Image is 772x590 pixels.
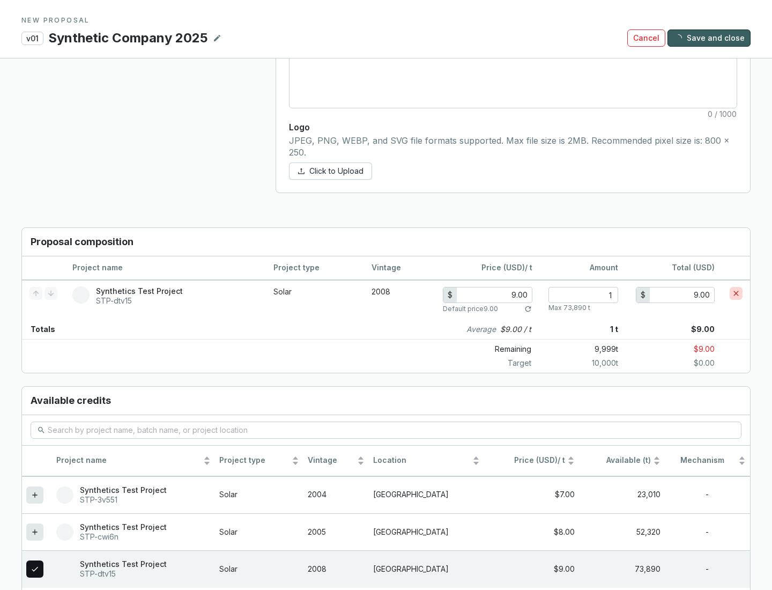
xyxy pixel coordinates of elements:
[21,16,751,25] p: NEW PROPOSAL
[540,358,618,368] p: 10,000 t
[298,167,305,175] span: upload
[308,455,355,466] span: Vintage
[618,358,750,368] p: $0.00
[364,280,435,320] td: 2008
[488,455,565,466] span: / t
[583,455,651,466] span: Available (t)
[219,455,289,466] span: Project type
[481,263,525,272] span: Price (USD)
[80,522,167,532] p: Synthetics Test Project
[488,490,575,500] div: $7.00
[540,256,626,280] th: Amount
[548,304,590,312] p: Max 73,890 t
[618,320,750,339] p: $9.00
[540,342,618,357] p: 9,999 t
[289,163,372,180] button: Click to Upload
[488,527,575,537] div: $8.00
[618,342,750,357] p: $9.00
[373,455,470,466] span: Location
[443,305,498,313] p: Default price 9.00
[669,455,736,466] span: Mechanism
[56,455,201,466] span: Project name
[80,569,167,579] p: STP-dtv15
[665,446,750,476] th: Mechanism
[579,550,665,587] td: 73,890
[579,513,665,550] td: 52,320
[488,564,575,574] div: $9.00
[215,550,303,587] td: Solar
[627,29,665,47] button: Cancel
[303,550,369,587] td: 2008
[80,532,167,542] p: STP-cwi6n
[96,286,183,296] p: Synthetics Test Project
[303,513,369,550] td: 2005
[21,32,43,45] p: v01
[636,287,650,303] div: $
[579,476,665,513] td: 23,010
[289,121,737,133] p: Logo
[466,324,496,335] i: Average
[373,490,480,500] p: [GEOGRAPHIC_DATA]
[65,256,266,280] th: Project name
[435,256,540,280] th: / t
[579,446,665,476] th: Available (t)
[215,513,303,550] td: Solar
[303,476,369,513] td: 2004
[667,29,751,47] button: Save and close
[665,550,750,587] td: -
[48,29,209,47] p: Synthetic Company 2025
[96,296,183,306] p: STP-dtv15
[22,320,55,339] p: Totals
[500,324,531,335] p: $9.00 / t
[672,263,715,272] span: Total (USD)
[373,527,480,537] p: [GEOGRAPHIC_DATA]
[80,485,167,495] p: Synthetics Test Project
[289,135,737,158] p: JPEG, PNG, WEBP, and SVG file formats supported. Max file size is 2MB. Recommended pixel size is:...
[443,342,540,357] p: Remaining
[540,320,618,339] p: 1 t
[687,33,745,43] span: Save and close
[52,446,215,476] th: Project name
[80,495,167,505] p: STP-3v551
[364,256,435,280] th: Vintage
[443,287,457,303] div: $
[674,34,682,42] span: loading
[369,446,484,476] th: Location
[215,476,303,513] td: Solar
[443,358,540,368] p: Target
[665,476,750,513] td: -
[309,166,363,176] span: Click to Upload
[665,513,750,550] td: -
[373,564,480,574] p: [GEOGRAPHIC_DATA]
[633,33,659,43] span: Cancel
[266,280,364,320] td: Solar
[22,228,750,256] h3: Proposal composition
[80,559,167,569] p: Synthetics Test Project
[215,446,303,476] th: Project type
[303,446,369,476] th: Vintage
[22,387,750,415] h3: Available credits
[266,256,364,280] th: Project type
[514,455,558,464] span: Price (USD)
[48,424,725,436] input: Search by project name, batch name, or project location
